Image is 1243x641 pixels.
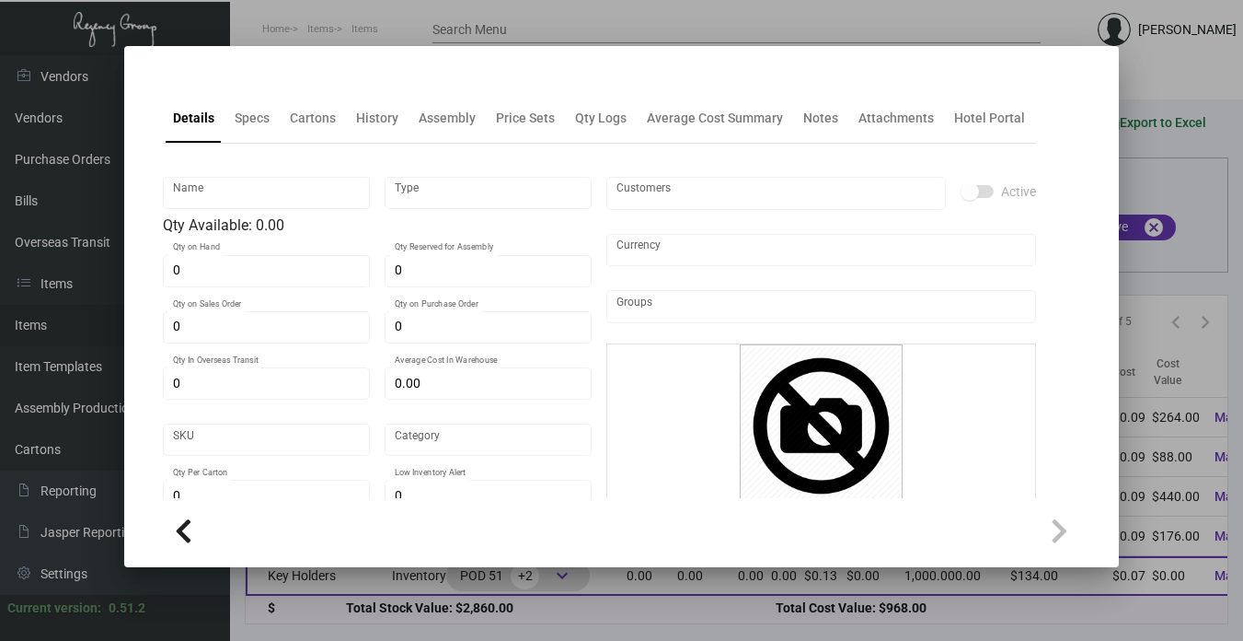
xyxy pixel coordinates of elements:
[1001,181,1036,203] span: Active
[173,109,214,128] div: Details
[290,109,336,128] div: Cartons
[109,599,145,618] div: 0.51.2
[419,109,476,128] div: Assembly
[616,186,936,201] input: Add new..
[235,109,270,128] div: Specs
[7,599,101,618] div: Current version:
[616,299,1026,314] input: Add new..
[954,109,1025,128] div: Hotel Portal
[647,109,783,128] div: Average Cost Summary
[803,109,838,128] div: Notes
[858,109,934,128] div: Attachments
[356,109,398,128] div: History
[575,109,627,128] div: Qty Logs
[496,109,555,128] div: Price Sets
[163,215,592,237] div: Qty Available: 0.00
